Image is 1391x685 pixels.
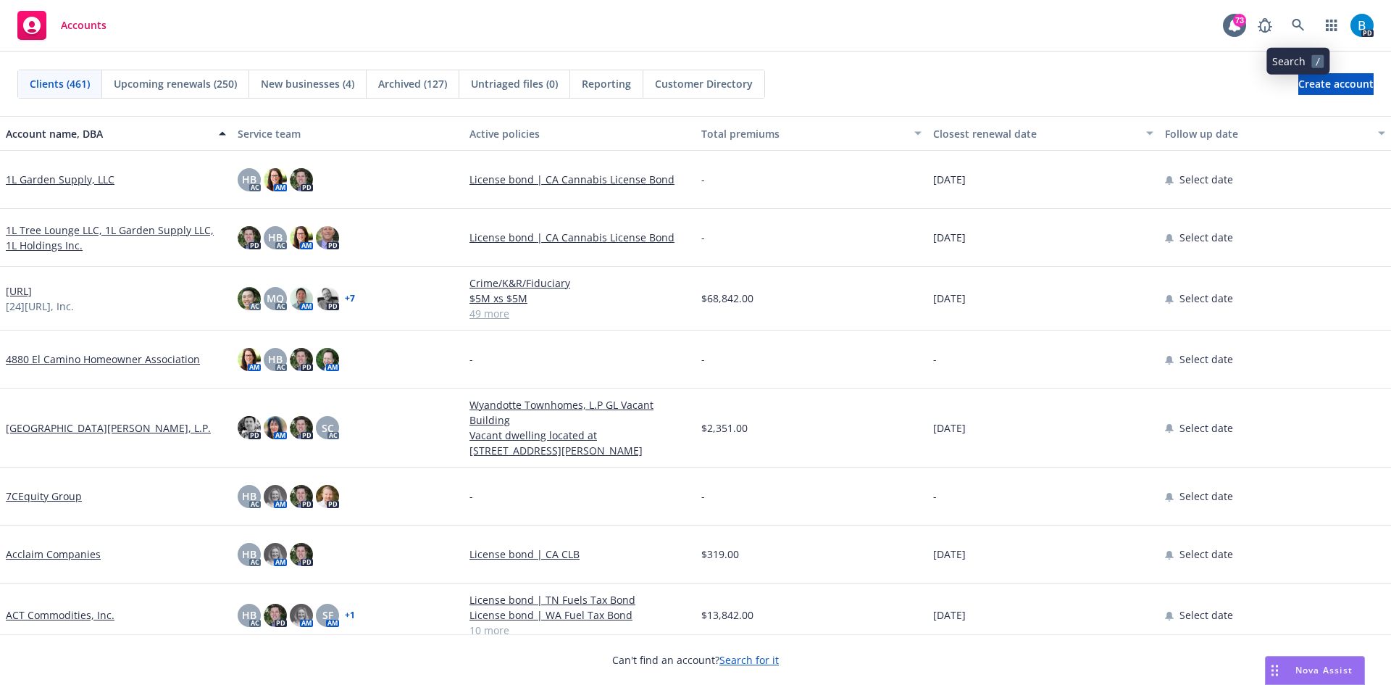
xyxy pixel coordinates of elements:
img: photo [316,348,339,371]
span: Create account [1298,70,1374,98]
img: photo [238,226,261,249]
span: SF [322,607,333,623]
span: Select date [1179,352,1233,367]
span: [DATE] [933,172,966,187]
span: [DATE] [933,607,966,623]
span: Untriaged files (0) [471,76,558,91]
span: $68,842.00 [701,291,753,306]
div: Account name, DBA [6,126,210,141]
a: 49 more [469,306,690,321]
img: photo [264,168,287,191]
span: Nova Assist [1295,664,1353,676]
a: + 7 [345,294,355,303]
span: Select date [1179,420,1233,436]
span: - [701,172,705,187]
a: 10 more [469,623,690,638]
img: photo [1350,14,1374,37]
span: Accounts [61,20,106,31]
span: SC [322,420,334,436]
img: photo [264,604,287,627]
span: [DATE] [933,230,966,245]
img: photo [290,287,313,310]
div: Follow up date [1165,126,1369,141]
a: Search for it [719,653,779,667]
span: - [701,352,705,367]
a: License bond | CA Cannabis License Bond [469,172,690,187]
span: Customer Directory [655,76,753,91]
a: Acclaim Companies [6,547,101,562]
span: $319.00 [701,547,739,562]
span: - [933,352,937,367]
span: HB [268,352,283,367]
span: HB [242,547,256,562]
a: Accounts [12,5,112,46]
span: Select date [1179,547,1233,562]
a: Switch app [1317,11,1346,40]
span: [24][URL], Inc. [6,299,74,314]
span: HB [242,172,256,187]
a: + 1 [345,611,355,620]
span: Reporting [582,76,631,91]
a: 1L Garden Supply, LLC [6,172,114,187]
span: [DATE] [933,420,966,436]
div: Total premiums [701,126,906,141]
span: $13,842.00 [701,607,753,623]
a: 7CEquity Group [6,489,82,504]
div: Active policies [469,126,690,141]
a: Vacant dwelling located at [STREET_ADDRESS][PERSON_NAME] [469,428,690,458]
a: Create account [1298,73,1374,95]
a: License bond | TN Fuels Tax Bond [469,592,690,607]
a: ACT Commodities, Inc. [6,607,114,623]
span: Select date [1179,172,1233,187]
span: [DATE] [933,291,966,306]
img: photo [316,226,339,249]
img: photo [290,604,313,627]
span: Clients (461) [30,76,90,91]
span: Select date [1179,489,1233,504]
img: photo [238,287,261,310]
img: photo [290,416,313,439]
span: - [701,489,705,504]
img: photo [316,287,339,310]
a: Wyandotte Townhomes, L.P GL Vacant Building [469,397,690,428]
div: Service team [238,126,458,141]
div: Drag to move [1266,657,1284,684]
span: - [933,489,937,504]
img: photo [290,543,313,566]
a: License bond | CA CLB [469,547,690,562]
span: New businesses (4) [261,76,354,91]
button: Active policies [464,116,695,151]
a: Crime/K&R/Fiduciary [469,275,690,291]
span: - [701,230,705,245]
a: Report a Bug [1250,11,1279,40]
div: 73 [1233,14,1246,27]
a: Search [1284,11,1313,40]
span: $2,351.00 [701,420,748,436]
a: [URL] [6,283,32,299]
img: photo [238,348,261,371]
span: Select date [1179,607,1233,623]
span: - [469,352,473,367]
a: $5M xs $5M [469,291,690,306]
span: Archived (127) [378,76,447,91]
img: photo [264,416,287,439]
span: HB [268,230,283,245]
img: photo [290,226,313,249]
img: photo [290,485,313,508]
span: Can't find an account? [612,652,779,668]
button: Nova Assist [1265,656,1365,685]
img: photo [290,348,313,371]
div: Closest renewal date [933,126,1137,141]
span: Select date [1179,291,1233,306]
span: [DATE] [933,547,966,562]
span: Upcoming renewals (250) [114,76,237,91]
img: photo [264,543,287,566]
span: Select date [1179,230,1233,245]
a: License bond | WA Fuel Tax Bond [469,607,690,623]
span: MQ [267,291,284,306]
img: photo [316,485,339,508]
